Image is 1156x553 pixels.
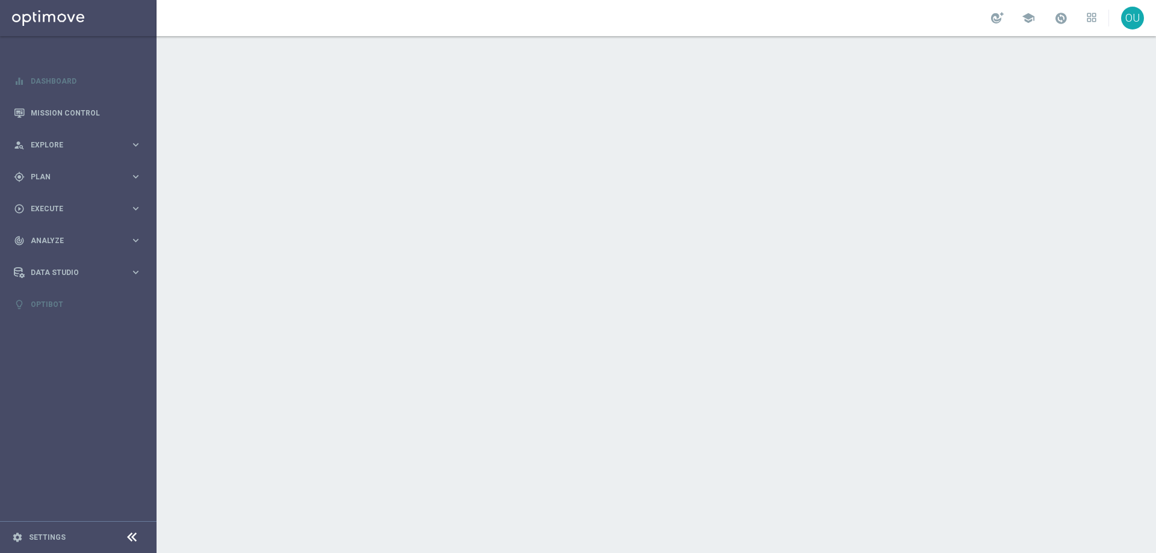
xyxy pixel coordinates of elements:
div: Plan [14,171,130,182]
button: person_search Explore keyboard_arrow_right [13,140,142,150]
div: Mission Control [14,97,141,129]
div: OU [1121,7,1144,29]
button: Mission Control [13,108,142,118]
button: track_changes Analyze keyboard_arrow_right [13,236,142,246]
span: Data Studio [31,269,130,276]
a: Mission Control [31,97,141,129]
i: keyboard_arrow_right [130,139,141,150]
i: track_changes [14,235,25,246]
a: Settings [29,534,66,541]
button: Data Studio keyboard_arrow_right [13,268,142,277]
i: settings [12,532,23,543]
i: play_circle_outline [14,203,25,214]
div: Explore [14,140,130,150]
button: lightbulb Optibot [13,300,142,309]
a: Dashboard [31,65,141,97]
span: Analyze [31,237,130,244]
span: school [1022,11,1035,25]
button: equalizer Dashboard [13,76,142,86]
a: Optibot [31,288,141,320]
div: Optibot [14,288,141,320]
div: Dashboard [14,65,141,97]
span: Execute [31,205,130,212]
div: Data Studio [14,267,130,278]
i: keyboard_arrow_right [130,171,141,182]
i: gps_fixed [14,171,25,182]
i: keyboard_arrow_right [130,203,141,214]
button: gps_fixed Plan keyboard_arrow_right [13,172,142,182]
i: lightbulb [14,299,25,310]
span: Plan [31,173,130,181]
div: Analyze [14,235,130,246]
div: Execute [14,203,130,214]
button: play_circle_outline Execute keyboard_arrow_right [13,204,142,214]
i: keyboard_arrow_right [130,267,141,278]
i: person_search [14,140,25,150]
i: keyboard_arrow_right [130,235,141,246]
i: equalizer [14,76,25,87]
span: Explore [31,141,130,149]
